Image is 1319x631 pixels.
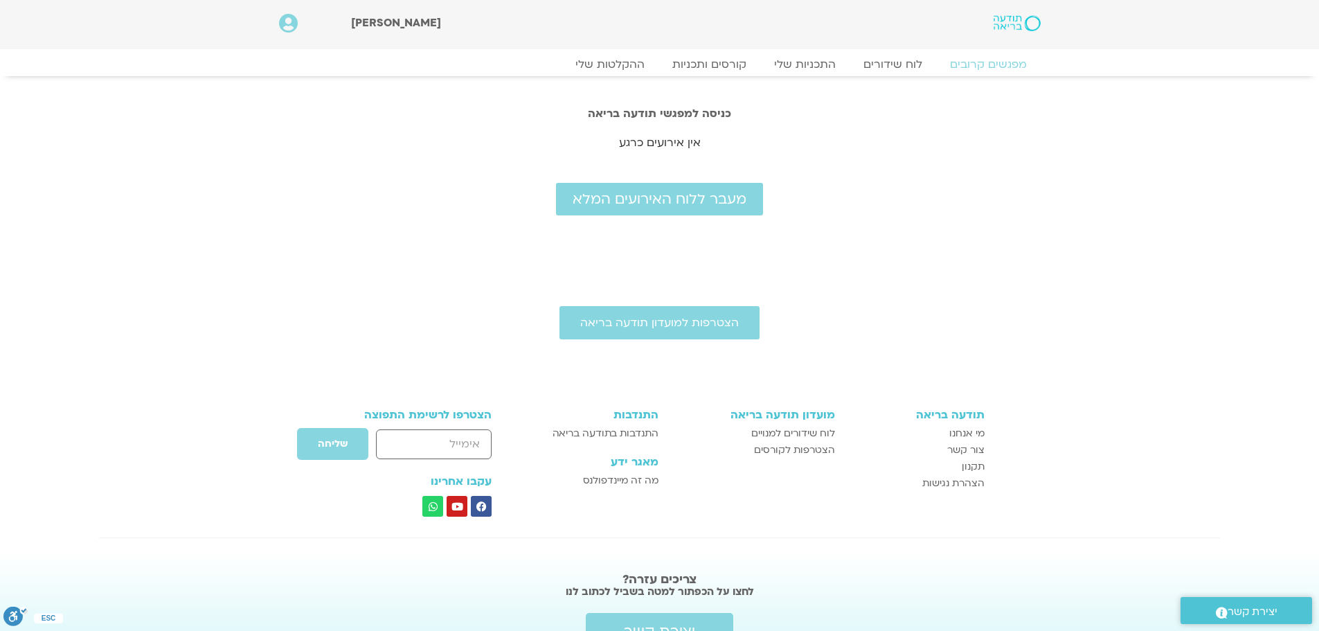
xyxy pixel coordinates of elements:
h3: מאגר ידע [530,456,658,468]
span: הצטרפות לקורסים [754,442,835,459]
h3: מועדון תודעה בריאה [672,409,835,421]
h3: תודעה בריאה [849,409,985,421]
a: ההקלטות שלי [562,57,658,71]
a: הצהרת נגישות [849,475,985,492]
h3: התנדבות [530,409,658,421]
h2: לחצו על הכפתור למטה בשביל לכתוב לנו [299,585,1020,598]
span: מה זה מיינדפולנס [583,472,658,489]
a: מה זה מיינדפולנס [530,472,658,489]
a: מפגשים קרובים [936,57,1041,71]
input: אימייל [376,429,492,459]
span: שליחה [318,438,348,450]
span: תקנון [962,459,985,475]
p: אין אירועים כרגע [265,134,1055,152]
a: הצטרפות לקורסים [672,442,835,459]
a: הצטרפות למועדון תודעה בריאה [559,306,760,339]
span: הצטרפות למועדון תודעה בריאה [580,317,739,329]
a: תקנון [849,459,985,475]
span: לוח שידורים למנויים [751,425,835,442]
span: מי אנחנו [949,425,985,442]
a: מעבר ללוח האירועים המלא [556,183,763,215]
a: לוח שידורים למנויים [672,425,835,442]
button: שליחה [296,427,369,461]
h3: עקבו אחרינו [335,475,492,488]
span: יצירת קשר [1228,603,1277,621]
a: קורסים ותכניות [658,57,760,71]
a: התכניות שלי [760,57,850,71]
span: הצהרת נגישות [922,475,985,492]
a: מי אנחנו [849,425,985,442]
h3: הצטרפו לרשימת התפוצה [335,409,492,421]
span: [PERSON_NAME] [351,15,441,30]
a: צור קשר [849,442,985,459]
nav: Menu [279,57,1041,71]
span: צור קשר [947,442,985,459]
h2: כניסה למפגשי תודעה בריאה [265,107,1055,120]
span: מעבר ללוח האירועים המלא [573,191,746,207]
a: התנדבות בתודעה בריאה [530,425,658,442]
form: טופס חדש [335,427,492,468]
a: יצירת קשר [1181,597,1312,624]
h2: צריכים עזרה? [299,573,1020,587]
a: לוח שידורים [850,57,936,71]
span: התנדבות בתודעה בריאה [553,425,658,442]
